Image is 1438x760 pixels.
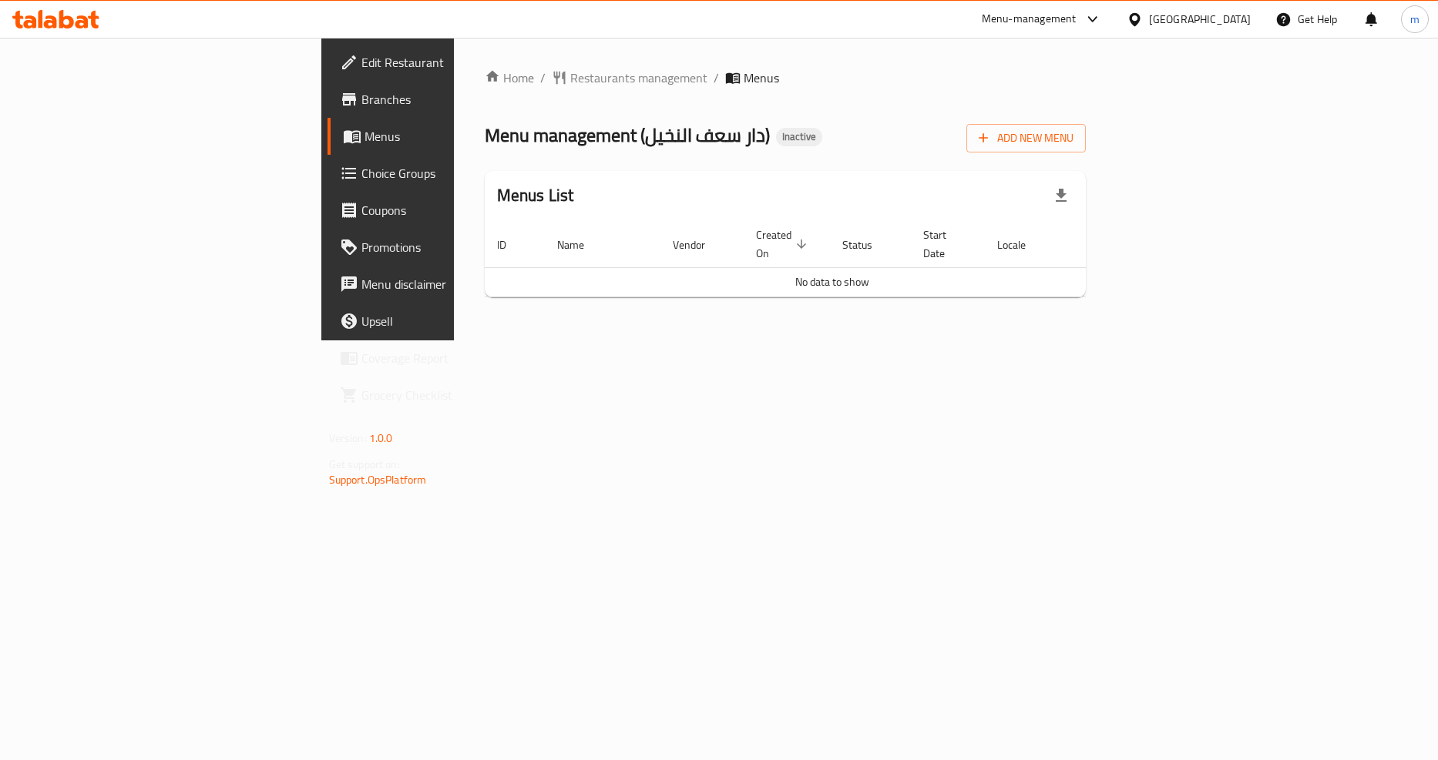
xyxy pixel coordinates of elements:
a: Coverage Report [328,340,562,377]
span: Status [842,236,892,254]
h2: Menus List [497,184,574,207]
a: Branches [328,81,562,118]
span: Vendor [673,236,725,254]
span: Start Date [923,226,966,263]
span: m [1410,11,1420,28]
span: Add New Menu [979,129,1073,148]
span: Menus [744,69,779,87]
span: Edit Restaurant [361,53,549,72]
span: Menu disclaimer [361,275,549,293]
span: No data to show [795,272,869,292]
table: enhanced table [485,221,1180,297]
span: Coupons [361,201,549,219]
span: Branches [361,90,549,109]
a: Upsell [328,303,562,340]
div: Menu-management [982,10,1077,28]
a: Grocery Checklist [328,377,562,413]
span: Created On [756,226,811,263]
div: Inactive [776,128,822,146]
span: 1.0.0 [369,428,393,448]
span: Coverage Report [361,349,549,367]
li: / [714,69,719,87]
th: Actions [1064,221,1180,268]
a: Coupons [328,192,562,229]
span: Inactive [776,130,822,143]
span: ID [497,236,526,254]
a: Edit Restaurant [328,44,562,81]
span: Upsell [361,312,549,330]
a: Choice Groups [328,155,562,192]
span: Get support on: [329,454,400,474]
span: Promotions [361,238,549,256]
span: Version: [329,428,367,448]
button: Add New Menu [966,124,1086,152]
a: Restaurants management [552,69,707,87]
a: Menus [328,118,562,155]
a: Promotions [328,229,562,266]
nav: breadcrumb [485,69,1087,87]
span: Restaurants management [570,69,707,87]
span: Choice Groups [361,164,549,182]
div: Export file [1043,177,1080,214]
span: Name [557,236,604,254]
span: Locale [997,236,1046,254]
a: Support.OpsPlatform [329,470,427,490]
div: [GEOGRAPHIC_DATA] [1149,11,1251,28]
a: Menu disclaimer [328,266,562,303]
span: Menus [365,127,549,146]
span: Menu management ( دار سعف النخيل ) [485,118,770,152]
span: Grocery Checklist [361,386,549,404]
